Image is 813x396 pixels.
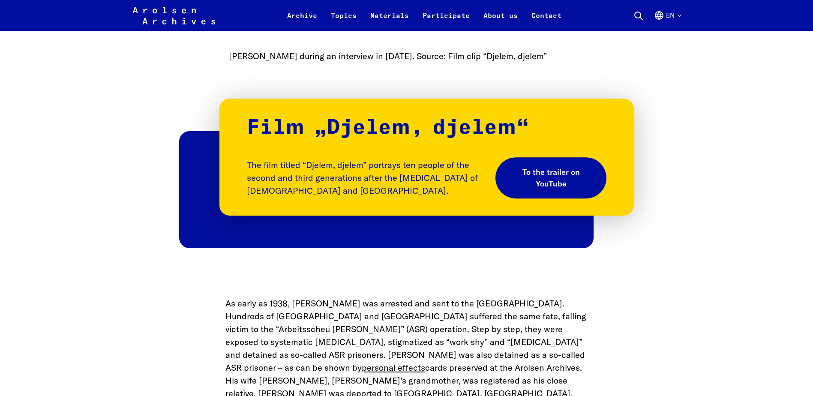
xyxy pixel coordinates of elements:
a: Participate [416,10,477,31]
button: English, language selection [654,10,681,31]
a: personal effects [362,362,425,373]
a: Contact [525,10,568,31]
a: Archive [280,10,324,31]
a: About us [477,10,525,31]
a: Materials [363,10,416,31]
a: Topics [324,10,363,31]
a: To the trailer on YouTube [495,158,607,199]
span: To the trailer on YouTube [516,167,586,190]
figcaption: [PERSON_NAME] during an interview in [DATE]. Source: Film clip “Djelem, djelem” [225,50,588,63]
p: Film „Djelem, djelem“ [247,116,606,141]
p: The film titled “Djelem, djelem” portrays ten people of the second and third generations after th... [247,159,486,198]
nav: Primary [280,5,568,26]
